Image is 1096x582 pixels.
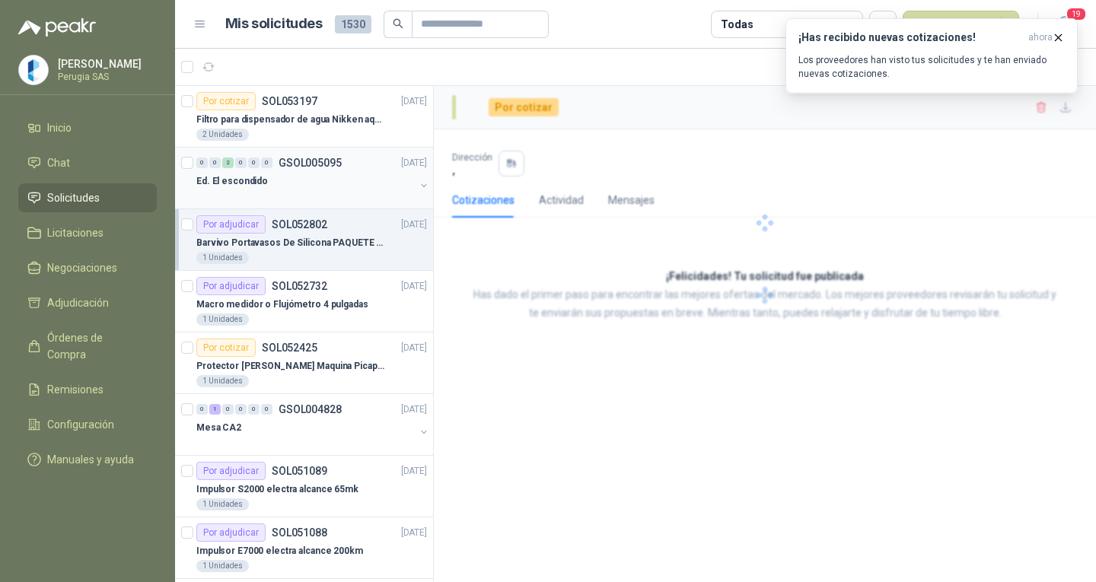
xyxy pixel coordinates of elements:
div: 1 Unidades [196,252,249,264]
div: Por adjudicar [196,523,266,542]
div: 0 [261,404,272,415]
div: 2 Unidades [196,129,249,141]
p: Protector [PERSON_NAME] Maquina Picapasto: [PERSON_NAME]. P9MR. Serie: 2973 [196,359,386,374]
span: Adjudicación [47,294,109,311]
div: 1 Unidades [196,375,249,387]
p: Impulsor S2000 electra alcance 65mk [196,482,358,497]
a: 0 0 2 0 0 0 GSOL005095[DATE] Ed. El escondido [196,154,430,202]
div: 1 [209,404,221,415]
p: SOL051089 [272,466,327,476]
div: 0 [248,404,260,415]
p: Macro medidor o Flujómetro 4 pulgadas [196,297,368,312]
div: 0 [209,157,221,168]
span: Inicio [47,119,72,136]
div: Por adjudicar [196,277,266,295]
div: 1 Unidades [196,498,249,510]
button: ¡Has recibido nuevas cotizaciones!ahora Los proveedores han visto tus solicitudes y te han enviad... [785,18,1078,94]
span: 19 [1066,7,1087,21]
p: SOL052802 [272,219,327,230]
span: Negociaciones [47,259,117,276]
p: Ed. El escondido [196,174,268,189]
p: [DATE] [401,464,427,479]
span: Manuales y ayuda [47,451,134,468]
span: Licitaciones [47,224,104,241]
div: 0 [196,157,208,168]
img: Company Logo [19,56,48,84]
p: Impulsor E7000 electra alcance 200km [196,544,363,558]
p: [DATE] [401,156,427,170]
span: Remisiones [47,381,104,398]
div: 0 [235,157,247,168]
p: Barvivo Portavasos De Silicona PAQUETE 6 Unidades Negro Con Soporte Antideslizantes [196,236,386,250]
div: Por cotizar [196,92,256,110]
div: 0 [222,404,234,415]
span: 1530 [335,15,371,33]
div: Por cotizar [196,339,256,357]
div: 0 [248,157,260,168]
a: Manuales y ayuda [18,445,157,474]
span: Configuración [47,416,114,433]
div: 0 [261,157,272,168]
p: [DATE] [401,402,427,417]
a: Negociaciones [18,253,157,282]
span: Chat [47,154,70,171]
div: 0 [235,404,247,415]
div: 0 [196,404,208,415]
a: Configuración [18,410,157,439]
p: Los proveedores han visto tus solicitudes y te han enviado nuevas cotizaciones. [798,53,1065,81]
button: 19 [1050,11,1078,38]
p: GSOL004828 [279,404,342,415]
p: Mesa CA2 [196,421,241,435]
p: SOL051088 [272,527,327,538]
div: Por adjudicar [196,462,266,480]
a: Remisiones [18,375,157,404]
h1: Mis solicitudes [225,13,323,35]
p: [PERSON_NAME] [58,59,153,69]
a: Por adjudicarSOL051089[DATE] Impulsor S2000 electra alcance 65mk1 Unidades [175,456,433,517]
a: Por cotizarSOL052425[DATE] Protector [PERSON_NAME] Maquina Picapasto: [PERSON_NAME]. P9MR. Serie:... [175,332,433,394]
a: Adjudicación [18,288,157,317]
p: [DATE] [401,218,427,232]
a: Órdenes de Compra [18,323,157,369]
span: Órdenes de Compra [47,329,142,363]
p: SOL052425 [262,342,317,353]
p: [DATE] [401,94,427,109]
span: ahora [1028,31,1053,44]
div: 1 Unidades [196,560,249,572]
a: 0 1 0 0 0 0 GSOL004828[DATE] Mesa CA2 [196,400,430,449]
h3: ¡Has recibido nuevas cotizaciones! [798,31,1022,44]
a: Inicio [18,113,157,142]
a: Por adjudicarSOL052802[DATE] Barvivo Portavasos De Silicona PAQUETE 6 Unidades Negro Con Soporte ... [175,209,433,271]
span: Solicitudes [47,189,100,206]
a: Por adjudicarSOL051088[DATE] Impulsor E7000 electra alcance 200km1 Unidades [175,517,433,579]
div: Por adjudicar [196,215,266,234]
p: [DATE] [401,341,427,355]
a: Solicitudes [18,183,157,212]
button: Nueva solicitud [903,11,1019,38]
div: 2 [222,157,234,168]
div: 1 Unidades [196,313,249,326]
p: SOL053197 [262,96,317,107]
a: Licitaciones [18,218,157,247]
p: GSOL005095 [279,157,342,168]
p: Filtro para dispensador de agua Nikken aqua pour deluxe [196,113,386,127]
div: Todas [721,16,753,33]
img: Logo peakr [18,18,96,37]
p: [DATE] [401,526,427,540]
p: [DATE] [401,279,427,294]
a: Chat [18,148,157,177]
p: SOL052732 [272,281,327,291]
p: Perugia SAS [58,72,153,81]
a: Por adjudicarSOL052732[DATE] Macro medidor o Flujómetro 4 pulgadas1 Unidades [175,271,433,332]
span: search [393,18,403,29]
a: Por cotizarSOL053197[DATE] Filtro para dispensador de agua Nikken aqua pour deluxe2 Unidades [175,86,433,148]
